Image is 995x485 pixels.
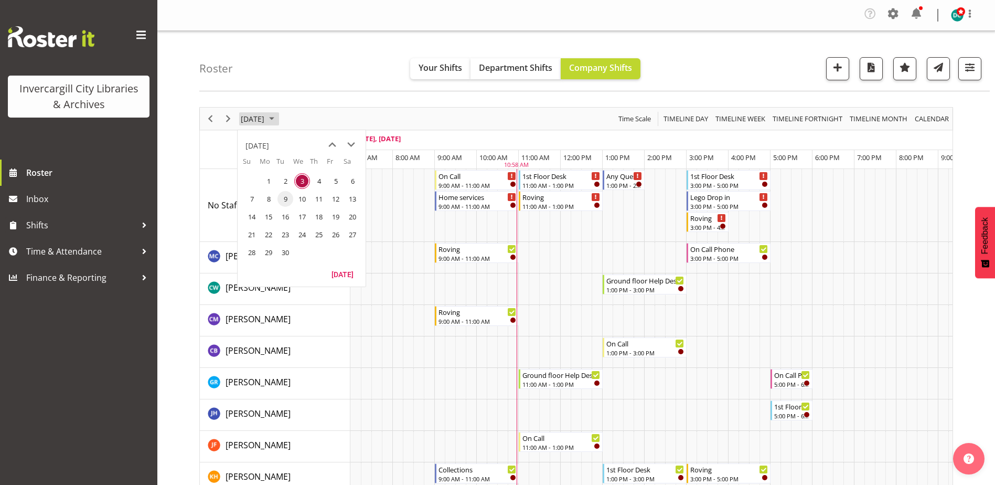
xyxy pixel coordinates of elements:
span: Timeline Fortnight [772,112,843,125]
span: Monday, September 8, 2025 [261,191,276,207]
td: Wednesday, September 3, 2025 [293,172,310,190]
button: September 3, 2025 [239,112,279,125]
span: 6:00 PM [815,153,840,162]
span: [PERSON_NAME] [226,345,291,356]
div: Grace Roscoe-Squires"s event - Ground floor Help Desk Begin From Wednesday, September 3, 2025 at ... [519,369,603,389]
span: Feedback [980,217,990,254]
span: Thursday, September 25, 2025 [311,227,327,242]
span: Tuesday, September 30, 2025 [277,245,293,260]
span: [PERSON_NAME] [226,439,291,451]
th: Mo [260,156,276,172]
span: Time Scale [617,112,652,125]
div: Next [219,108,237,130]
span: 9:00 PM [941,153,966,162]
td: Joanne Forbes resource [200,431,350,462]
span: Friday, September 19, 2025 [328,209,344,225]
a: [PERSON_NAME] [226,407,291,420]
span: 1:00 PM [605,153,630,162]
div: 9:00 AM - 11:00 AM [438,202,516,210]
div: Roving [690,213,726,223]
span: Time & Attendance [26,244,136,259]
span: Inbox [26,191,152,207]
div: Any Questions [606,171,642,181]
button: Company Shifts [561,58,640,79]
div: 1st Floor Desk [522,171,600,181]
div: 9:00 AM - 11:00 AM [438,475,516,483]
div: No Staff Member"s event - On Call Begin From Wednesday, September 3, 2025 at 9:00:00 AM GMT+12:00... [435,170,519,190]
span: Friday, September 26, 2025 [328,227,344,242]
span: Friday, September 12, 2025 [328,191,344,207]
td: Chamique Mamolo resource [200,305,350,336]
a: [PERSON_NAME] [226,281,291,294]
div: 1st Floor Desk [774,401,810,412]
th: Th [310,156,327,172]
div: Kaela Harley"s event - Roving Begin From Wednesday, September 3, 2025 at 3:00:00 PM GMT+12:00 End... [687,463,771,483]
div: 11:00 AM - 1:00 PM [522,202,600,210]
span: Sunday, September 28, 2025 [244,245,260,260]
div: Kaela Harley"s event - 1st Floor Desk Begin From Wednesday, September 3, 2025 at 1:00:00 PM GMT+1... [603,463,687,483]
span: Tuesday, September 9, 2025 [277,191,293,207]
button: previous month [323,135,341,154]
span: No Staff Member [208,199,275,211]
span: Tuesday, September 23, 2025 [277,227,293,242]
td: Grace Roscoe-Squires resource [200,368,350,399]
div: 11:00 AM - 1:00 PM [522,443,600,451]
div: 10:58 AM [504,161,529,170]
div: Roving [522,192,600,202]
div: 5:00 PM - 6:00 PM [774,412,810,420]
div: On Call [438,171,516,181]
div: 1:00 PM - 3:00 PM [606,475,684,483]
div: Home services [438,192,516,202]
div: Ground floor Help Desk [606,275,684,286]
div: 9:00 AM - 11:00 AM [438,181,516,189]
img: help-xxl-2.png [964,454,974,464]
span: Wednesday, September 24, 2025 [294,227,310,242]
div: 9:00 AM - 11:00 AM [438,254,516,262]
button: Today [325,267,360,281]
span: [PERSON_NAME] [226,313,291,325]
button: next month [341,135,360,154]
div: Aurora Catu"s event - Roving Begin From Wednesday, September 3, 2025 at 9:00:00 AM GMT+12:00 Ends... [435,243,519,263]
span: Timeline Week [714,112,766,125]
span: 8:00 AM [395,153,420,162]
div: No Staff Member"s event - Roving Begin From Wednesday, September 3, 2025 at 11:00:00 AM GMT+12:00... [519,191,603,211]
img: donald-cunningham11616.jpg [951,9,964,22]
span: Timeline Day [662,112,709,125]
span: 3:00 PM [689,153,714,162]
span: Saturday, September 27, 2025 [345,227,360,242]
button: Feedback - Show survey [975,207,995,278]
th: Fr [327,156,344,172]
span: Company Shifts [569,62,632,73]
th: Sa [344,156,360,172]
span: [PERSON_NAME] [226,282,291,293]
button: Timeline Day [662,112,710,125]
span: Tuesday, September 16, 2025 [277,209,293,225]
div: 3:00 PM - 5:00 PM [690,181,768,189]
button: Next [221,112,236,125]
div: No Staff Member"s event - Any Questions Begin From Wednesday, September 3, 2025 at 1:00:00 PM GMT... [603,170,645,190]
div: No Staff Member"s event - Roving Begin From Wednesday, September 3, 2025 at 3:00:00 PM GMT+12:00 ... [687,212,729,232]
div: Chris Broad"s event - On Call Begin From Wednesday, September 3, 2025 at 1:00:00 PM GMT+12:00 End... [603,338,687,357]
button: Timeline Month [848,112,910,125]
div: On Call Phone [690,244,768,254]
div: 3:00 PM - 5:00 PM [690,254,768,262]
span: 12:00 PM [563,153,592,162]
span: Tuesday, September 2, 2025 [277,173,293,189]
div: Grace Roscoe-Squires"s event - On Call Phone Begin From Wednesday, September 3, 2025 at 5:00:00 P... [771,369,812,389]
span: Your Shifts [419,62,462,73]
a: [PERSON_NAME] [226,376,291,388]
img: Rosterit website logo [8,26,94,47]
span: [DATE], [DATE] [353,134,401,143]
span: 8:00 PM [899,153,924,162]
button: Add a new shift [826,57,849,80]
button: Timeline Week [714,112,767,125]
div: Invercargill City Libraries & Archives [18,81,139,112]
button: Send a list of all shifts for the selected filtered period to all rostered employees. [927,57,950,80]
div: title [245,135,269,156]
button: Filter Shifts [958,57,981,80]
span: Wednesday, September 3, 2025 [294,173,310,189]
span: Sunday, September 7, 2025 [244,191,260,207]
button: Highlight an important date within the roster. [893,57,916,80]
span: Saturday, September 20, 2025 [345,209,360,225]
div: Lego Drop in [690,192,768,202]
